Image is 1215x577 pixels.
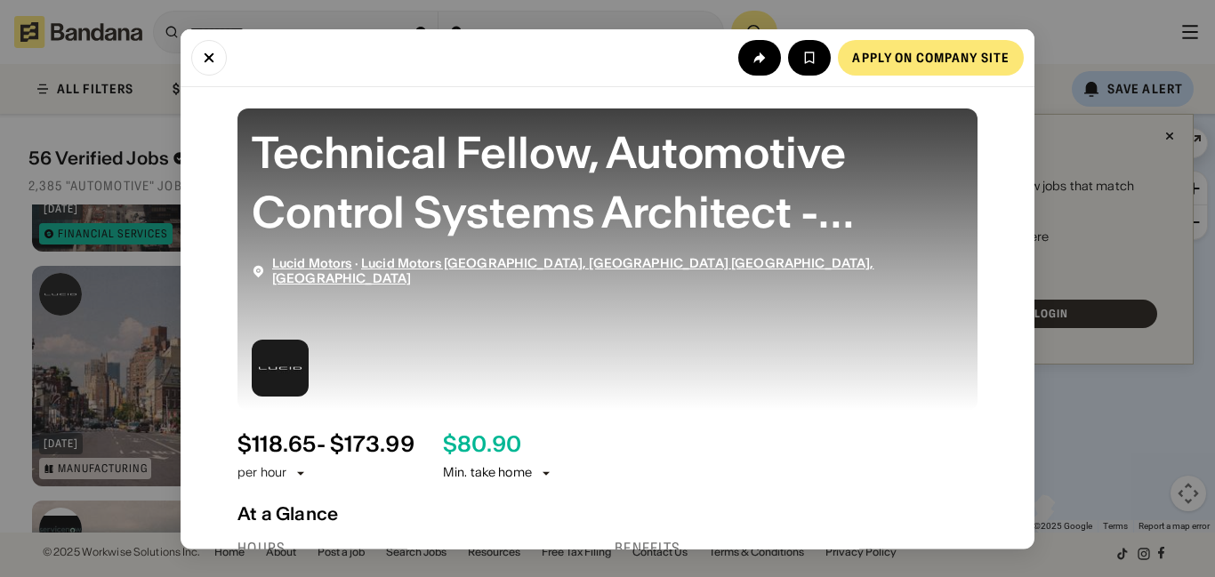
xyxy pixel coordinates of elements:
[237,538,600,557] div: Hours
[272,255,963,285] div: ·
[615,538,978,557] div: Benefits
[191,39,227,75] button: Close
[852,51,1010,63] div: Apply on company site
[252,339,309,396] img: Lucid Motors logo
[272,254,874,285] span: Lucid Motors [GEOGRAPHIC_DATA], [GEOGRAPHIC_DATA] [GEOGRAPHIC_DATA], [GEOGRAPHIC_DATA]
[443,464,553,482] div: Min. take home
[272,254,352,270] span: Lucid Motors
[237,431,414,457] div: $ 118.65 - $173.99
[252,122,963,241] div: Technical Fellow, Automotive Control Systems Architect - 4827102007
[237,502,978,524] div: At a Glance
[237,464,286,482] div: per hour
[443,431,521,457] div: $ 80.90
